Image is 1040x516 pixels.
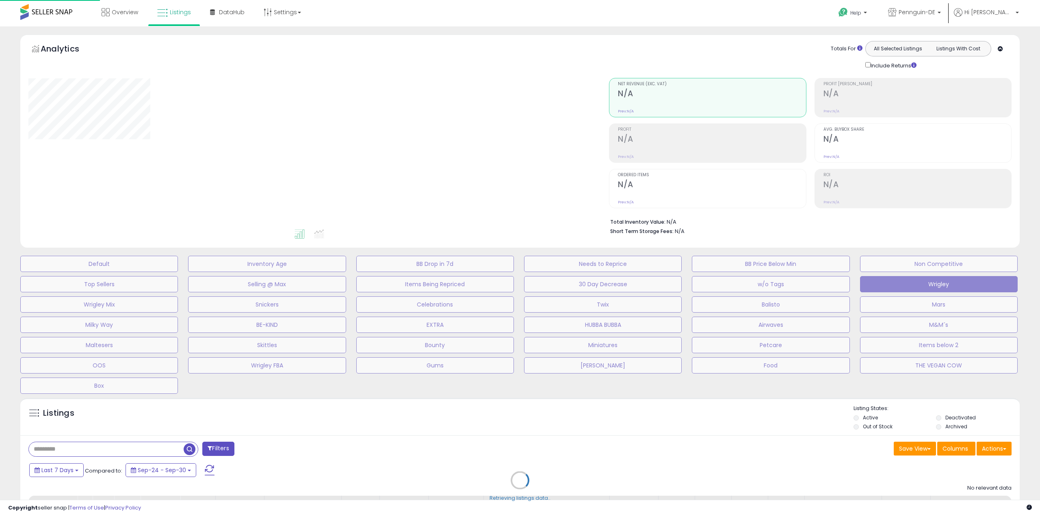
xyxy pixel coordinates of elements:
button: OOS [20,357,178,374]
span: DataHub [219,8,245,16]
div: Retrieving listings data.. [490,494,550,502]
button: Mars [860,296,1018,313]
h2: N/A [823,180,1011,191]
li: N/A [610,216,1005,226]
div: seller snap | | [8,504,141,512]
button: Petcare [692,337,849,353]
button: Bounty [356,337,514,353]
button: Items below 2 [860,337,1018,353]
button: Needs to Reprice [524,256,682,272]
button: Gums [356,357,514,374]
button: Celebrations [356,296,514,313]
button: Milky Way [20,317,178,333]
h2: N/A [823,89,1011,100]
div: Include Returns [859,60,926,70]
span: Avg. Buybox Share [823,127,1011,132]
button: Balisto [692,296,849,313]
button: Maltesers [20,337,178,353]
button: Inventory Age [188,256,346,272]
h5: Analytics [41,43,95,56]
a: Hi [PERSON_NAME] [954,8,1019,26]
a: Help [832,1,875,26]
button: Snickers [188,296,346,313]
button: BB Price Below Min [692,256,849,272]
span: Profit [PERSON_NAME] [823,82,1011,86]
i: Get Help [838,7,848,17]
button: Skittles [188,337,346,353]
button: Selling @ Max [188,276,346,292]
button: BE-KIND [188,317,346,333]
span: Profit [618,127,806,132]
button: THE VEGAN COW [860,357,1018,374]
h2: N/A [618,180,806,191]
span: Ordered Items [618,173,806,177]
button: M&M´s [860,317,1018,333]
button: Food [692,357,849,374]
button: Non Competitive [860,256,1018,272]
span: Hi [PERSON_NAME] [964,8,1013,16]
small: Prev: N/A [823,109,839,114]
button: BB Drop in 7d [356,256,514,272]
h2: N/A [823,134,1011,145]
b: Short Term Storage Fees: [610,228,674,235]
h2: N/A [618,89,806,100]
button: Top Sellers [20,276,178,292]
button: HUBBA BUBBA [524,317,682,333]
small: Prev: N/A [618,154,634,159]
button: [PERSON_NAME] [524,357,682,374]
span: Help [850,9,861,16]
span: Pennguin-DE [899,8,935,16]
small: Prev: N/A [618,200,634,205]
button: Box [20,378,178,394]
h2: N/A [618,134,806,145]
div: Totals For [831,45,862,53]
button: Wrigley Mix [20,296,178,313]
span: Overview [112,8,138,16]
span: N/A [675,227,685,235]
button: Default [20,256,178,272]
small: Prev: N/A [823,200,839,205]
button: All Selected Listings [868,43,928,54]
span: Net Revenue (Exc. VAT) [618,82,806,86]
button: Listings With Cost [928,43,988,54]
button: Wrigley [860,276,1018,292]
button: Airwaves [692,317,849,333]
button: w/o Tags [692,276,849,292]
small: Prev: N/A [823,154,839,159]
button: Wrigley FBA [188,357,346,374]
strong: Copyright [8,504,38,512]
button: 30 Day Decrease [524,276,682,292]
b: Total Inventory Value: [610,218,665,225]
button: EXTRA [356,317,514,333]
small: Prev: N/A [618,109,634,114]
button: Items Being Repriced [356,276,514,292]
span: ROI [823,173,1011,177]
button: Miniatures [524,337,682,353]
button: Twix [524,296,682,313]
span: Listings [170,8,191,16]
